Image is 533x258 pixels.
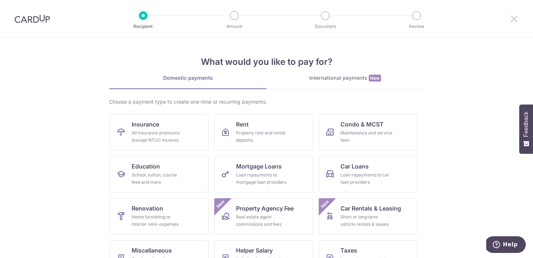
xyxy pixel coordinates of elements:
[266,74,424,82] div: International payments
[214,156,313,192] a: Mortgage LoansLoan repayments to mortgage loan providers
[236,162,282,171] span: Mortgage Loans
[319,198,331,210] span: New
[486,236,526,254] iframe: Opens a widget where you can find more information
[236,171,288,186] div: Loan repayments to mortgage loan providers
[519,104,533,154] button: Feedback - Show survey
[214,198,313,234] a: Property Agency FeeReal estate agent commissions and feesNew
[110,198,208,234] a: RenovationHome furnishing or interior reno-expenses
[236,204,294,213] span: Property Agency Fee
[340,213,393,228] div: Short or long‑term vehicle rentals & leases
[207,23,261,30] p: Amount
[132,213,184,228] div: Home furnishing or interior reno-expenses
[340,204,401,213] span: Car Rentals & Leasing
[236,120,249,129] span: Rent
[132,171,184,186] div: School, tuition, course fees and more
[236,129,288,144] div: Property rent and rental deposits
[298,23,352,30] p: Document
[319,156,417,192] a: Car LoansLoan repayments to car loan providers
[132,204,163,213] span: Renovation
[236,246,273,255] span: Helper Salary
[109,74,266,82] div: Domestic payments
[340,246,357,255] span: Taxes
[15,14,50,23] img: CardUp
[215,198,227,210] span: New
[132,246,172,255] span: Miscellaneous
[340,171,393,186] div: Loan repayments to car loan providers
[319,198,417,234] a: Car Rentals & LeasingShort or long‑term vehicle rentals & leasesNew
[340,129,393,144] div: Maintenance and service fees
[214,114,313,150] a: RentProperty rent and rental deposits
[340,120,384,129] span: Condo & MCST
[523,112,529,137] span: Feedback
[116,23,170,30] p: Recipient
[132,129,184,144] div: All insurance premiums (except NTUC Income)
[110,114,208,150] a: InsuranceAll insurance premiums (except NTUC Income)
[109,98,424,105] div: Choose a payment type to create one-time or recurring payments.
[319,114,417,150] a: Condo & MCSTMaintenance and service fees
[390,23,443,30] p: Review
[369,75,381,82] span: New
[236,213,288,228] div: Real estate agent commissions and fees
[132,162,160,171] span: Education
[340,162,369,171] span: Car Loans
[110,156,208,192] a: EducationSchool, tuition, course fees and more
[109,55,424,68] h4: What would you like to pay for?
[132,120,159,129] span: Insurance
